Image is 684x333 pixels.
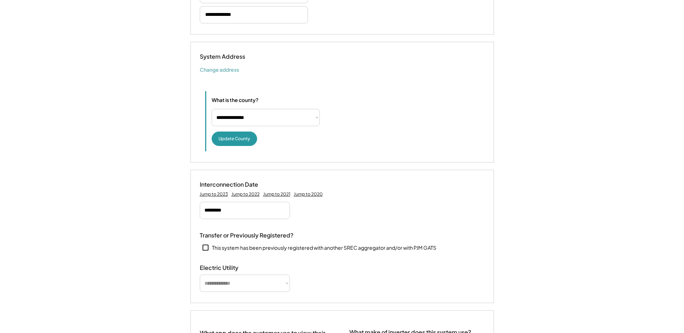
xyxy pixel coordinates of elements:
div: What is the county? [212,97,259,104]
div: Electric Utility [200,264,272,272]
div: This system has been previously registered with another SREC aggregator and/or with PJM GATS [212,244,436,252]
div: Transfer or Previously Registered? [200,232,294,239]
div: Jump to 2020 [294,191,323,197]
div: Jump to 2021 [263,191,290,197]
button: Update County [212,132,257,146]
button: Change address [200,66,239,73]
div: Jump to 2023 [200,191,228,197]
div: Interconnection Date [200,181,272,188]
div: Jump to 2022 [231,191,260,197]
div: System Address [200,53,272,61]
